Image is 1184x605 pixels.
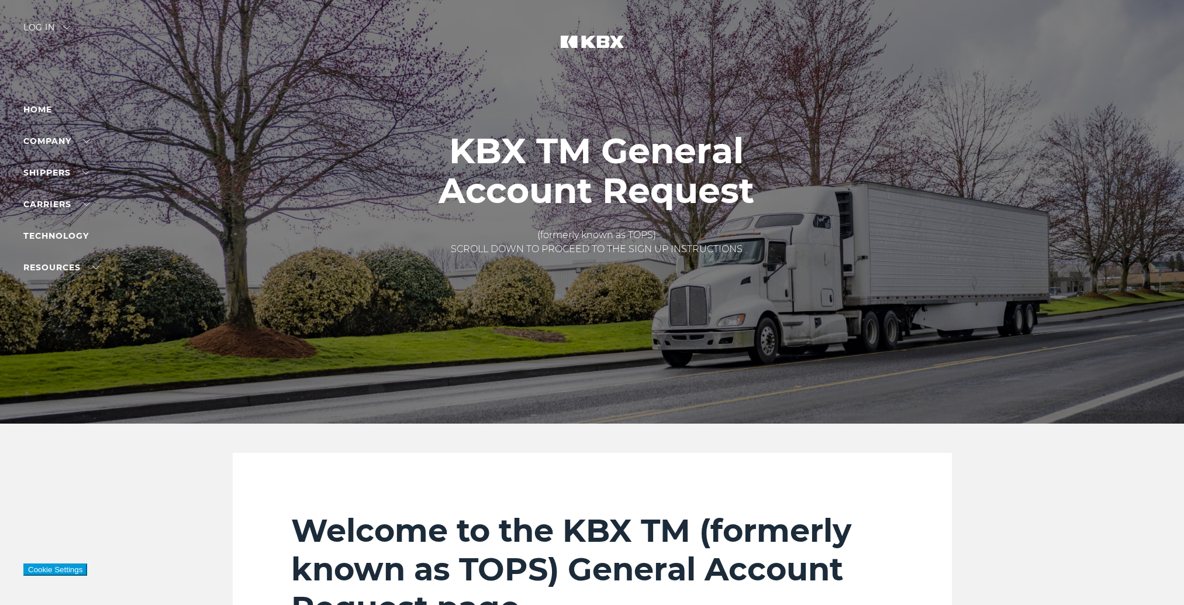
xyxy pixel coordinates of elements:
[23,167,89,178] a: SHIPPERS
[23,231,89,241] a: Technology
[23,563,87,576] button: Cookie Settings
[23,136,90,146] a: Company
[23,104,52,115] a: Home
[548,23,636,75] img: kbx logo
[63,26,70,29] img: arrow
[23,199,90,209] a: Carriers
[439,131,754,211] h1: KBX TM General Account Request
[23,23,70,40] div: Log in
[439,228,754,256] p: (formerly known as TOPS) SCROLL DOWN TO PROCEED TO THE SIGN UP INSTRUCTIONS
[23,262,99,273] a: RESOURCES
